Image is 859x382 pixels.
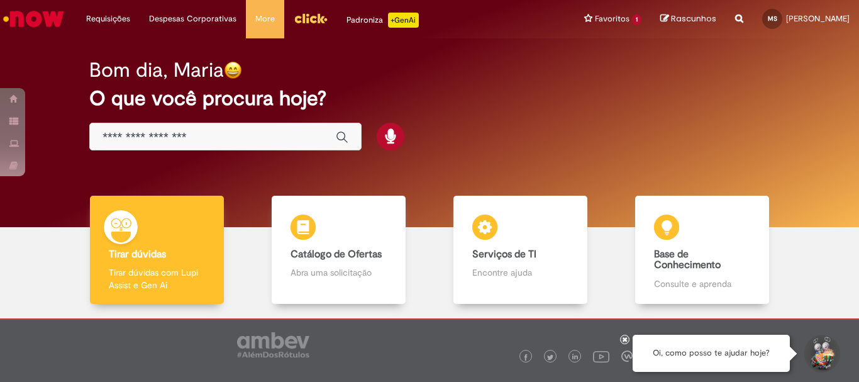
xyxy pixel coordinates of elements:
img: happy-face.png [224,61,242,79]
a: Tirar dúvidas Tirar dúvidas com Lupi Assist e Gen Ai [66,196,248,305]
b: Catálogo de Ofertas [291,248,382,261]
div: Oi, como posso te ajudar hoje? [633,335,790,372]
p: Encontre ajuda [472,266,568,279]
span: Despesas Corporativas [149,13,236,25]
a: Base de Conhecimento Consulte e aprenda [611,196,793,305]
span: 1 [632,14,641,25]
span: MS [768,14,777,23]
button: Iniciar Conversa de Suporte [802,335,840,373]
a: Rascunhos [660,13,716,25]
div: Padroniza [346,13,419,28]
h2: Bom dia, Maria [89,59,224,81]
img: logo_footer_linkedin.png [572,354,579,361]
a: Catálogo de Ofertas Abra uma solicitação [248,196,429,305]
span: [PERSON_NAME] [786,13,850,24]
img: logo_footer_ambev_rotulo_gray.png [237,332,309,357]
img: ServiceNow [1,6,66,31]
p: +GenAi [388,13,419,28]
span: Favoritos [595,13,629,25]
span: Rascunhos [671,13,716,25]
h2: O que você procura hoje? [89,87,770,110]
img: logo_footer_twitter.png [547,354,553,361]
img: logo_footer_youtube.png [593,348,609,364]
b: Base de Conhecimento [654,248,721,272]
span: Requisições [86,13,130,25]
img: logo_footer_facebook.png [523,354,529,361]
b: Tirar dúvidas [109,248,166,261]
img: click_logo_yellow_360x200.png [294,9,328,28]
a: Serviços de TI Encontre ajuda [429,196,611,305]
b: Serviços de TI [472,248,536,261]
p: Consulte e aprenda [654,278,750,290]
p: Tirar dúvidas com Lupi Assist e Gen Ai [109,266,204,291]
p: Abra uma solicitação [291,266,386,279]
span: More [255,13,275,25]
img: logo_footer_workplace.png [621,351,633,362]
